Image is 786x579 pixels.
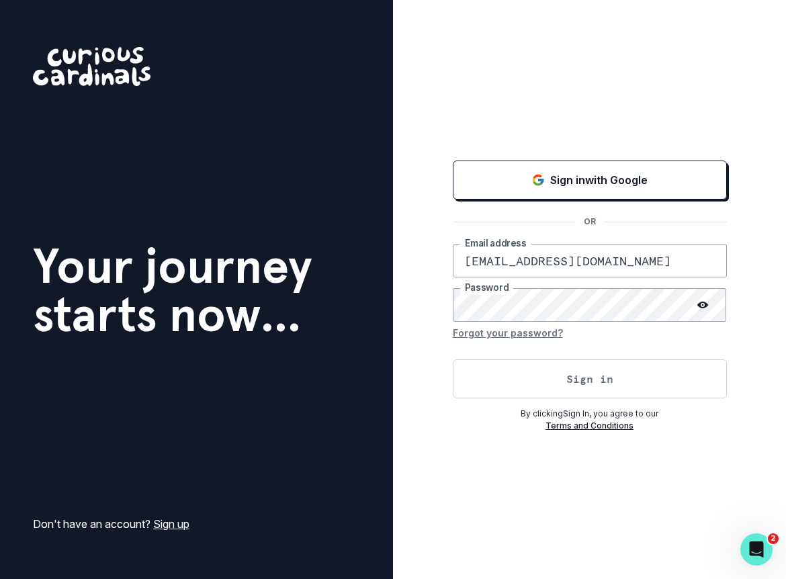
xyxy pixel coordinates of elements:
p: By clicking Sign In , you agree to our [453,408,727,420]
span: 2 [768,533,779,544]
a: Sign up [153,517,189,531]
button: Forgot your password? [453,322,563,343]
a: Terms and Conditions [545,420,634,431]
p: OR [576,216,604,228]
p: Don't have an account? [33,516,189,532]
p: Sign in with Google [550,172,648,188]
button: Sign in with Google (GSuite) [453,161,727,199]
button: Sign in [453,359,727,398]
h1: Your journey starts now... [33,242,312,339]
img: Curious Cardinals Logo [33,47,150,86]
iframe: Intercom live chat [740,533,773,566]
